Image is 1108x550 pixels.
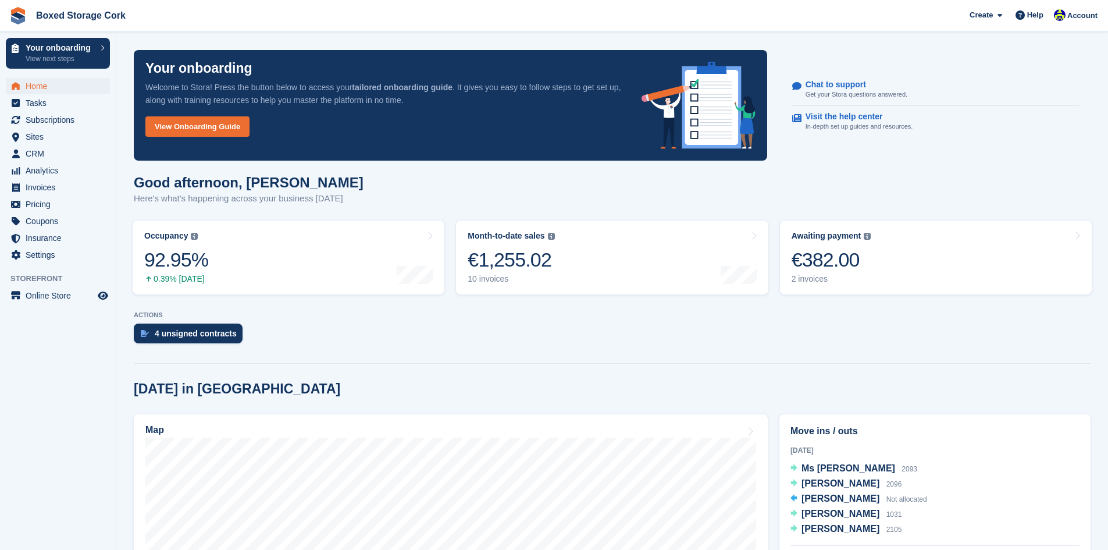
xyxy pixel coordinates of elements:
img: icon-info-grey-7440780725fd019a000dd9b08b2336e03edf1995a4989e88bcd33f0948082b44.svg [864,233,871,240]
a: Awaiting payment €382.00 2 invoices [780,221,1092,294]
div: €1,255.02 [468,248,554,272]
a: menu [6,95,110,111]
span: Coupons [26,213,95,229]
a: Occupancy 92.95% 0.39% [DATE] [133,221,444,294]
span: 2096 [886,480,902,488]
span: Settings [26,247,95,263]
div: Month-to-date sales [468,231,544,241]
a: [PERSON_NAME] Not allocated [790,492,927,507]
a: Chat to support Get your Stora questions answered. [792,74,1080,106]
p: View next steps [26,54,95,64]
a: menu [6,78,110,94]
div: 2 invoices [792,274,871,284]
a: [PERSON_NAME] 2096 [790,477,902,492]
div: Occupancy [144,231,188,241]
img: icon-info-grey-7440780725fd019a000dd9b08b2336e03edf1995a4989e88bcd33f0948082b44.svg [548,233,555,240]
a: Boxed Storage Cork [31,6,130,25]
a: menu [6,196,110,212]
a: menu [6,288,110,304]
a: Ms [PERSON_NAME] 2093 [790,462,917,477]
img: contract_signature_icon-13c848040528278c33f63329250d36e43548de30e8caae1d1a13099fd9432cc5.svg [141,330,149,337]
strong: tailored onboarding guide [352,83,453,92]
p: Here's what's happening across your business [DATE] [134,192,364,205]
a: Visit the help center In-depth set up guides and resources. [792,106,1080,137]
h2: Map [145,425,164,435]
a: [PERSON_NAME] 2105 [790,522,902,537]
span: [PERSON_NAME] [801,494,879,503]
a: Month-to-date sales €1,255.02 10 invoices [456,221,768,294]
a: 4 unsigned contracts [134,324,248,349]
a: View Onboarding Guide [145,116,250,137]
img: onboarding-info-6c161a55d2c0e0a8cae90662b2fe09162a5109e8cc188191df67fb4f79e88e88.svg [642,62,756,149]
div: 10 invoices [468,274,554,284]
h1: Good afternoon, [PERSON_NAME] [134,175,364,190]
span: 1031 [886,510,902,519]
a: menu [6,213,110,229]
h2: [DATE] in [GEOGRAPHIC_DATA] [134,381,340,397]
p: Welcome to Stora! Press the button below to access your . It gives you easy to follow steps to ge... [145,81,623,107]
p: Get your Stora questions answered. [806,90,907,100]
p: Visit the help center [806,112,904,122]
a: menu [6,247,110,263]
span: Storefront [10,273,116,285]
span: Analytics [26,162,95,179]
span: Invoices [26,179,95,196]
span: Help [1027,9,1043,21]
span: Not allocated [886,495,927,503]
a: Your onboarding View next steps [6,38,110,69]
span: Tasks [26,95,95,111]
h2: Move ins / outs [790,424,1080,438]
span: [PERSON_NAME] [801,524,879,534]
p: Your onboarding [26,44,95,52]
div: 0.39% [DATE] [144,274,208,284]
div: Awaiting payment [792,231,861,241]
a: menu [6,112,110,128]
span: Ms [PERSON_NAME] [801,463,895,473]
p: Your onboarding [145,62,252,75]
a: [PERSON_NAME] 1031 [790,507,902,522]
a: menu [6,146,110,162]
a: menu [6,162,110,179]
div: [DATE] [790,445,1080,456]
a: Preview store [96,289,110,303]
img: Vincent [1054,9,1066,21]
span: 2093 [902,465,917,473]
span: Subscriptions [26,112,95,128]
p: In-depth set up guides and resources. [806,122,913,132]
span: Sites [26,129,95,145]
img: stora-icon-8386f47178a22dfd0bd8f6a31ec36ba5ce8667c1dd55bd0f319d3a0aa187defe.svg [9,7,27,24]
a: menu [6,129,110,145]
a: menu [6,230,110,246]
span: Pricing [26,196,95,212]
div: 4 unsigned contracts [155,329,237,338]
a: menu [6,179,110,196]
span: CRM [26,146,95,162]
span: 2105 [886,526,902,534]
p: ACTIONS [134,311,1091,319]
span: Account [1067,10,1098,22]
div: €382.00 [792,248,871,272]
p: Chat to support [806,80,898,90]
span: [PERSON_NAME] [801,478,879,488]
span: Online Store [26,288,95,304]
div: 92.95% [144,248,208,272]
img: icon-info-grey-7440780725fd019a000dd9b08b2336e03edf1995a4989e88bcd33f0948082b44.svg [191,233,198,240]
span: Insurance [26,230,95,246]
span: Home [26,78,95,94]
span: Create [970,9,993,21]
span: [PERSON_NAME] [801,509,879,519]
